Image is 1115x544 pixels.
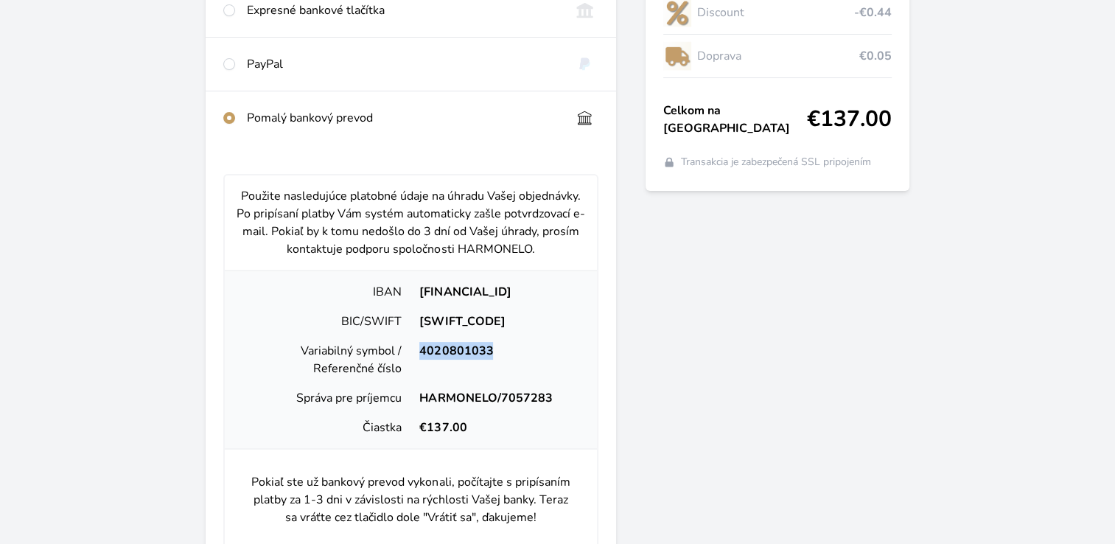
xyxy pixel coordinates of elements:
div: BIC/SWIFT [237,313,411,330]
p: Použite nasledujúce platobné údaje na úhradu Vašej objednávky. Po pripísaní platby Vám systém aut... [237,187,585,258]
div: [SWIFT_CODE] [410,313,585,330]
span: €137.00 [807,106,892,133]
div: PayPal [247,55,559,73]
div: IBAN [237,283,411,301]
div: [FINANCIAL_ID] [410,283,585,301]
span: €0.05 [859,47,892,65]
div: Čiastka [237,419,411,436]
span: Celkom na [GEOGRAPHIC_DATA] [663,102,807,137]
div: Pomalý bankový prevod [247,109,559,127]
img: delivery-lo.png [663,38,691,74]
div: HARMONELO/7057283 [410,389,585,407]
span: Discount [697,4,854,21]
span: Doprava [697,47,859,65]
div: Variabilný symbol / Referenčné číslo [237,342,411,377]
div: Správa pre príjemcu [237,389,411,407]
img: bankTransfer_IBAN.svg [571,109,598,127]
span: -€0.44 [854,4,892,21]
div: Expresné bankové tlačítka [247,1,559,19]
span: Transakcia je zabezpečená SSL pripojením [681,155,871,170]
img: onlineBanking_SK.svg [571,1,598,19]
div: 4020801033 [410,342,585,377]
div: €137.00 [410,419,585,436]
img: paypal.svg [571,55,598,73]
p: Pokiaľ ste už bankový prevod vykonali, počítajte s pripísaním platby za 1-3 dni v závislosti na r... [237,461,585,538]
